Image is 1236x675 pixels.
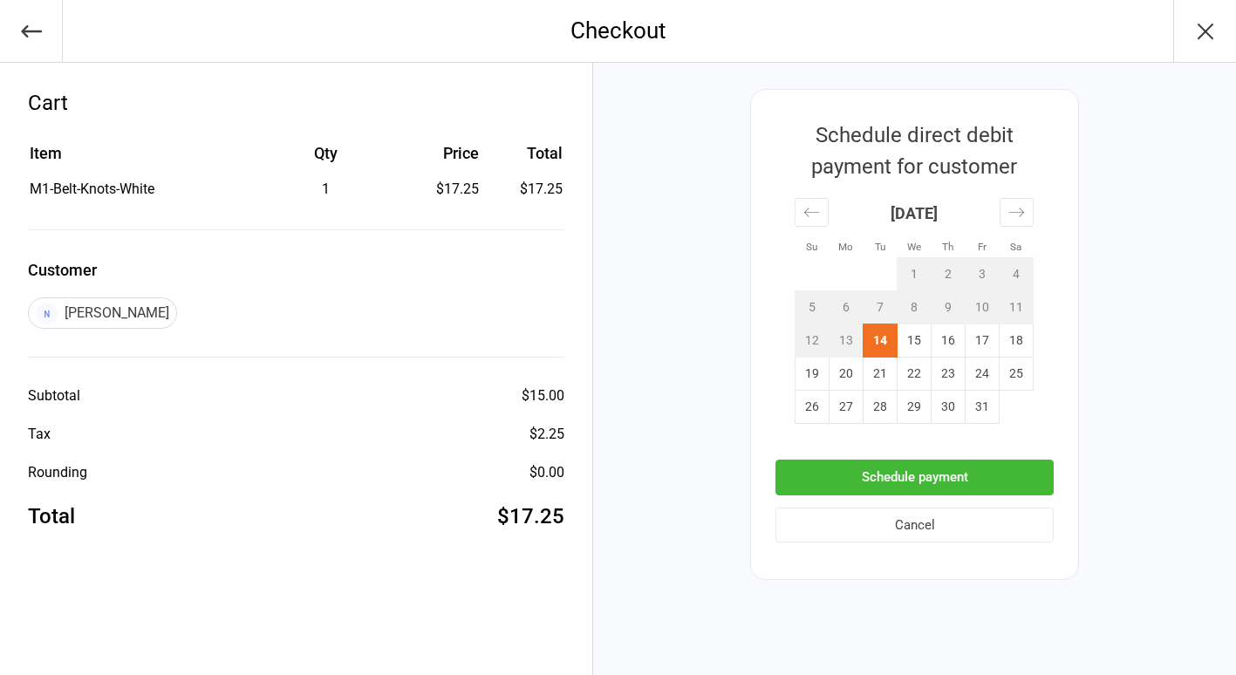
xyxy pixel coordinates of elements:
[522,385,564,406] div: $15.00
[864,391,898,424] td: Tuesday, October 28, 2025
[966,391,1000,424] td: Friday, October 31, 2025
[28,462,87,483] div: Rounding
[30,181,154,197] span: M1-Belt-Knots-White
[796,391,830,424] td: Sunday, October 26, 2025
[966,258,1000,291] td: Not available. Friday, October 3, 2025
[830,324,864,358] td: Not available. Monday, October 13, 2025
[838,241,853,253] small: Mo
[398,141,479,165] div: Price
[898,391,932,424] td: Wednesday, October 29, 2025
[978,241,987,253] small: Fr
[28,501,75,532] div: Total
[864,358,898,391] td: Tuesday, October 21, 2025
[1000,198,1034,227] div: Move forward to switch to the next month.
[795,198,829,227] div: Move backward to switch to the previous month.
[529,462,564,483] div: $0.00
[256,179,397,200] div: 1
[775,119,1053,182] div: Schedule direct debit payment for customer
[775,182,1053,444] div: Calendar
[398,179,479,200] div: $17.25
[28,258,564,282] label: Customer
[898,324,932,358] td: Wednesday, October 15, 2025
[30,141,254,177] th: Item
[966,291,1000,324] td: Not available. Friday, October 10, 2025
[932,391,966,424] td: Thursday, October 30, 2025
[932,324,966,358] td: Thursday, October 16, 2025
[942,241,953,253] small: Th
[966,358,1000,391] td: Friday, October 24, 2025
[796,358,830,391] td: Sunday, October 19, 2025
[830,358,864,391] td: Monday, October 20, 2025
[775,508,1054,543] button: Cancel
[966,324,1000,358] td: Friday, October 17, 2025
[28,87,564,119] div: Cart
[28,385,80,406] div: Subtotal
[830,391,864,424] td: Monday, October 27, 2025
[486,141,563,177] th: Total
[864,291,898,324] td: Not available. Tuesday, October 7, 2025
[864,324,898,358] td: Selected. Tuesday, October 14, 2025
[28,424,51,445] div: Tax
[1000,358,1034,391] td: Saturday, October 25, 2025
[891,204,938,222] strong: [DATE]
[1000,291,1034,324] td: Not available. Saturday, October 11, 2025
[256,141,397,177] th: Qty
[1000,258,1034,291] td: Not available. Saturday, October 4, 2025
[486,179,563,200] td: $17.25
[830,291,864,324] td: Not available. Monday, October 6, 2025
[932,291,966,324] td: Not available. Thursday, October 9, 2025
[1000,324,1034,358] td: Saturday, October 18, 2025
[796,324,830,358] td: Not available. Sunday, October 12, 2025
[775,460,1054,495] button: Schedule payment
[796,291,830,324] td: Not available. Sunday, October 5, 2025
[497,501,564,532] div: $17.25
[529,424,564,445] div: $2.25
[907,241,921,253] small: We
[898,358,932,391] td: Wednesday, October 22, 2025
[875,241,885,253] small: Tu
[898,258,932,291] td: Not available. Wednesday, October 1, 2025
[898,291,932,324] td: Not available. Wednesday, October 8, 2025
[932,358,966,391] td: Thursday, October 23, 2025
[932,258,966,291] td: Not available. Thursday, October 2, 2025
[28,297,177,329] div: [PERSON_NAME]
[806,241,817,253] small: Su
[1010,241,1021,253] small: Sa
